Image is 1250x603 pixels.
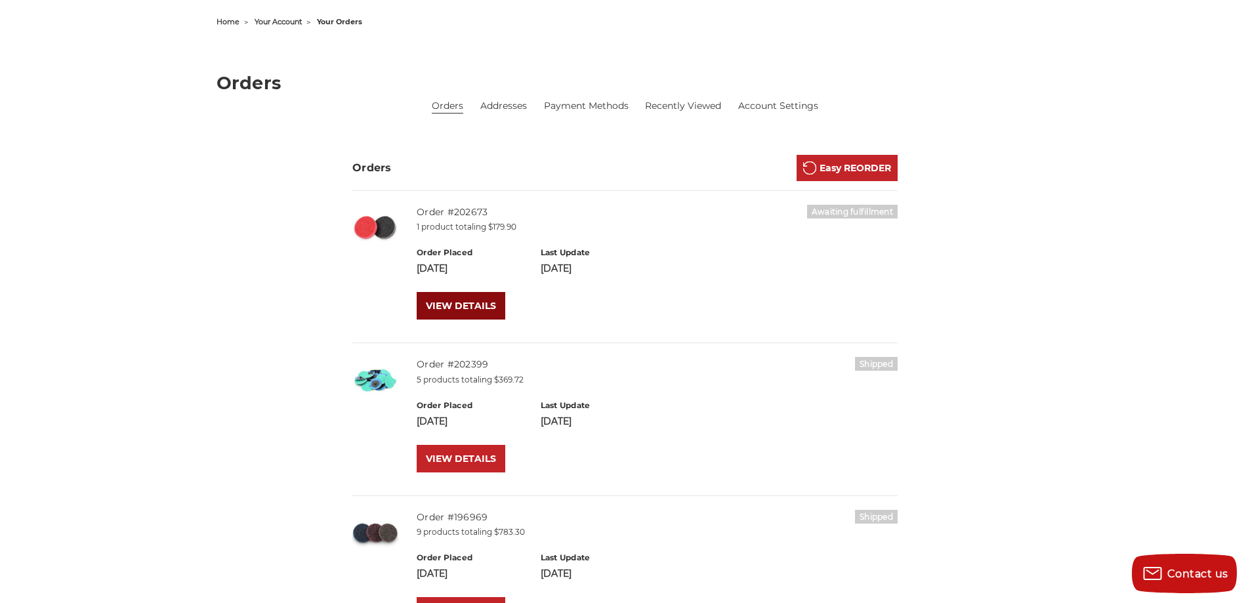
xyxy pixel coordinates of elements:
[417,568,448,579] span: [DATE]
[417,400,526,411] h6: Order Placed
[480,99,527,113] a: Addresses
[541,400,650,411] h6: Last Update
[541,247,650,259] h6: Last Update
[217,17,240,26] a: home
[417,374,898,386] p: 5 products totaling $369.72
[417,247,526,259] h6: Order Placed
[738,99,818,113] a: Account Settings
[317,17,362,26] span: your orders
[255,17,302,26] a: your account
[544,99,629,113] a: Payment Methods
[417,358,488,370] a: Order #202399
[352,160,392,176] h3: Orders
[541,568,572,579] span: [DATE]
[541,415,572,427] span: [DATE]
[432,99,463,114] li: Orders
[417,526,898,538] p: 9 products totaling $783.30
[417,206,488,218] a: Order #202673
[541,262,572,274] span: [DATE]
[1132,554,1237,593] button: Contact us
[417,511,488,523] a: Order #196969
[352,357,398,403] img: 2 inch zirconia plus grinding aid quick change disc
[417,262,448,274] span: [DATE]
[807,205,898,218] h6: Awaiting fulfillment
[417,552,526,564] h6: Order Placed
[797,155,898,181] a: Easy REORDER
[645,99,721,113] a: Recently Viewed
[855,357,898,371] h6: Shipped
[1167,568,1228,580] span: Contact us
[417,415,448,427] span: [DATE]
[217,74,1034,92] h1: Orders
[541,552,650,564] h6: Last Update
[352,510,398,556] img: Black Hawk Abrasives 2 inch quick change disc for surface preparation on metals
[417,292,505,320] a: VIEW DETAILS
[855,510,898,524] h6: Shipped
[417,445,505,472] a: VIEW DETAILS
[417,221,898,233] p: 1 product totaling $179.90
[352,205,398,251] img: 2 inch surface preparation discs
